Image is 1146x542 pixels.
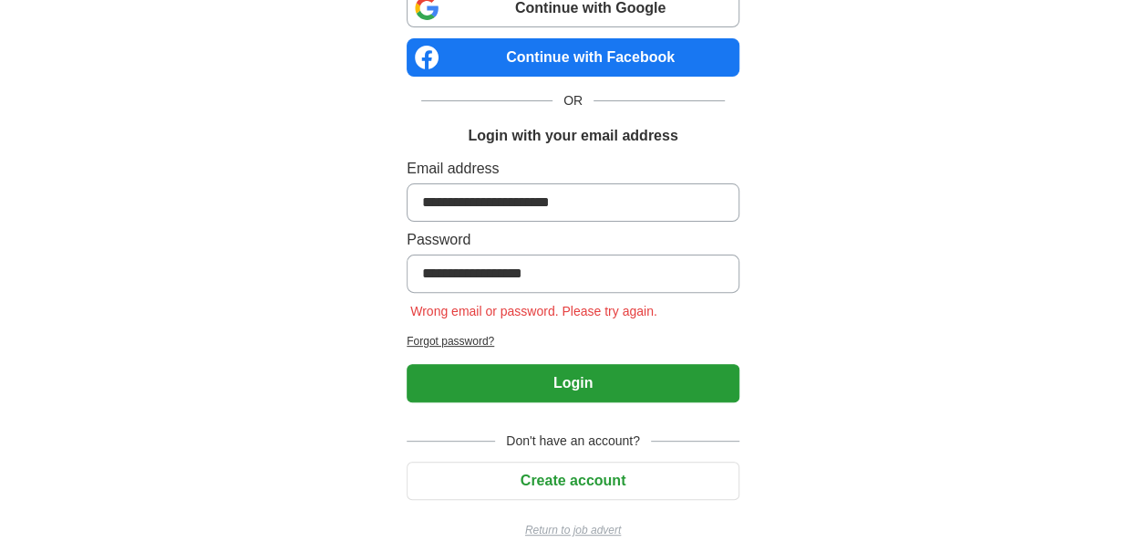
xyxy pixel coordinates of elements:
a: Forgot password? [407,333,739,349]
span: Don't have an account? [495,432,651,451]
button: Create account [407,462,739,500]
h1: Login with your email address [468,125,677,147]
button: Login [407,364,739,402]
a: Continue with Facebook [407,38,739,77]
label: Password [407,229,739,251]
label: Email address [407,158,739,180]
span: OR [552,91,594,110]
span: Wrong email or password. Please try again. [407,304,661,318]
a: Return to job advert [407,522,739,538]
a: Create account [407,473,739,488]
